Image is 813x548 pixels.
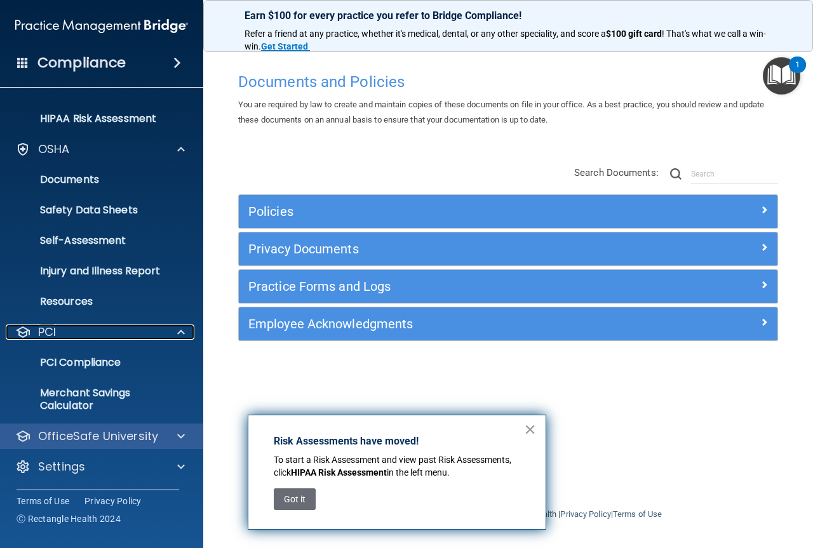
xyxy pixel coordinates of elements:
h5: Practice Forms and Logs [248,279,633,293]
p: Injury and Illness Report [8,265,182,277]
p: Documents [8,173,182,186]
p: Resources [8,295,182,308]
p: HIPAA Checklist [8,82,182,95]
a: Terms of Use [613,509,662,519]
strong: Get Started [261,41,308,51]
p: Safety Data Sheets [8,204,182,217]
p: PCI Compliance [8,356,182,369]
img: ic-search.3b580494.png [670,168,682,180]
input: Search [691,164,778,184]
div: 1 [795,65,800,81]
h5: Policies [248,204,633,218]
h4: Compliance [37,54,126,72]
p: Merchant Savings Calculator [8,387,182,412]
button: Close [524,419,536,439]
p: PCI [38,324,56,340]
h4: Documents and Policies [238,74,778,90]
p: HIPAA Risk Assessment [8,112,182,125]
a: Privacy Policy [84,495,142,507]
p: Self-Assessment [8,234,182,247]
span: Refer a friend at any practice, whether it's medical, dental, or any other speciality, and score a [245,29,606,39]
span: ! That's what we call a win-win. [245,29,766,51]
strong: Risk Assessments have moved! [274,435,419,447]
p: Settings [38,459,85,474]
h5: Employee Acknowledgments [248,317,633,331]
h5: Privacy Documents [248,242,633,256]
p: OfficeSafe University [38,429,158,444]
strong: $100 gift card [606,29,662,39]
span: Ⓒ Rectangle Health 2024 [17,512,121,525]
span: You are required by law to create and maintain copies of these documents on file in your office. ... [238,100,765,124]
button: Got it [274,488,316,510]
button: Open Resource Center, 1 new notification [763,57,800,95]
img: PMB logo [15,13,188,39]
span: To start a Risk Assessment and view past Risk Assessments, click [274,455,513,478]
a: Privacy Policy [560,509,610,519]
span: Search Documents: [574,167,659,178]
strong: HIPAA Risk Assessment [291,467,387,478]
a: Terms of Use [17,495,69,507]
p: Earn $100 for every practice you refer to Bridge Compliance! [245,10,772,22]
span: in the left menu. [387,467,450,478]
p: OSHA [38,142,70,157]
